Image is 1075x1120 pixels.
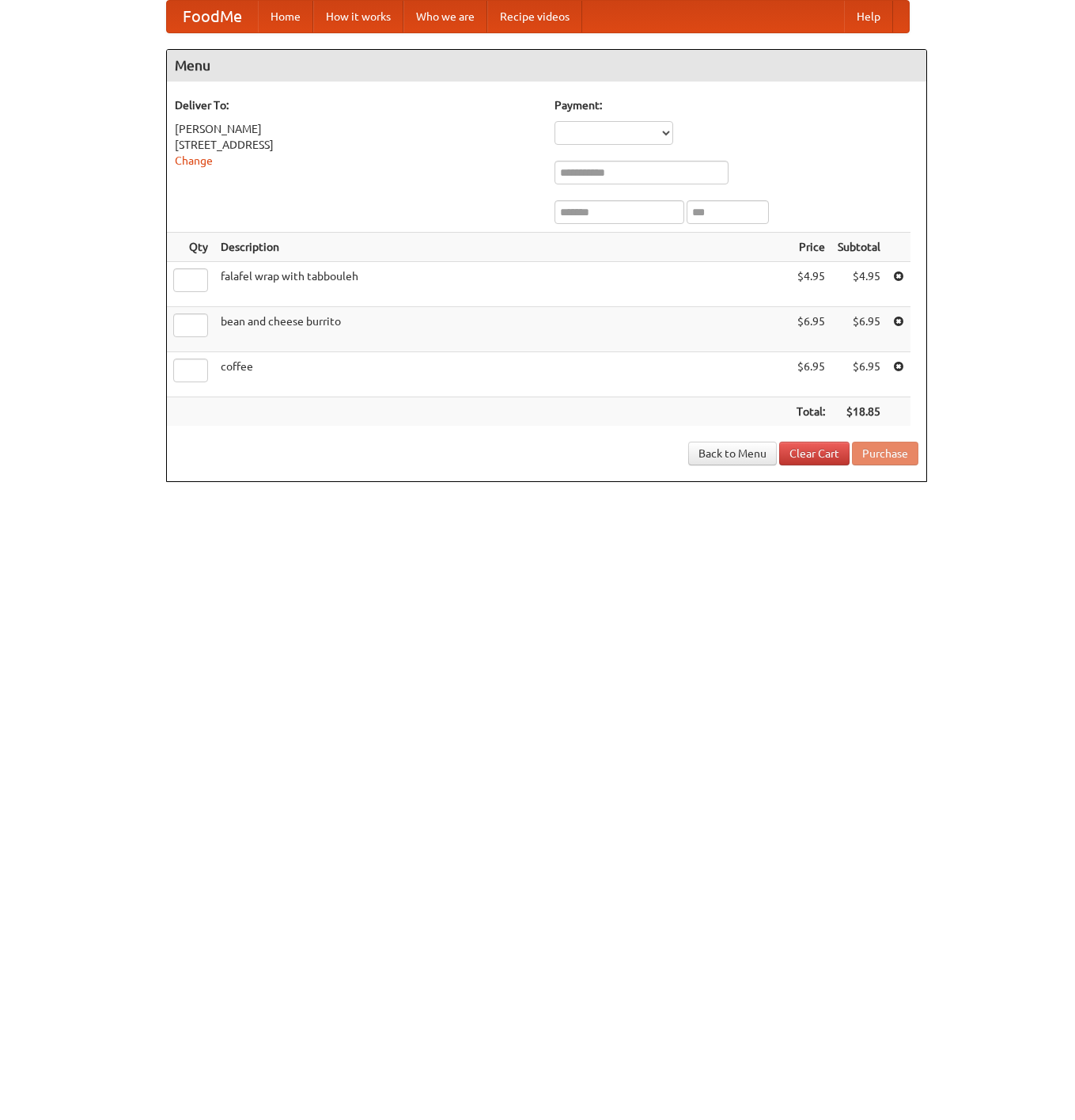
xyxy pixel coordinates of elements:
[555,97,918,113] h5: Payment:
[258,1,313,32] a: Home
[175,121,539,137] div: [PERSON_NAME]
[779,442,850,465] a: Clear Cart
[167,50,926,82] h4: Menu
[313,1,403,32] a: How it works
[175,137,539,153] div: [STREET_ADDRESS]
[831,262,887,307] td: $4.95
[790,262,831,307] td: $4.95
[487,1,582,32] a: Recipe videos
[167,1,258,32] a: FoodMe
[831,307,887,352] td: $6.95
[831,397,887,427] th: $18.85
[214,352,790,397] td: coffee
[403,1,487,32] a: Who we are
[844,1,893,32] a: Help
[831,352,887,397] td: $6.95
[790,397,831,427] th: Total:
[214,262,790,307] td: falafel wrap with tabbouleh
[790,352,831,397] td: $6.95
[175,154,213,167] a: Change
[852,442,918,465] button: Purchase
[214,307,790,352] td: bean and cheese burrito
[175,97,539,113] h5: Deliver To:
[790,307,831,352] td: $6.95
[167,233,214,262] th: Qty
[214,233,790,262] th: Description
[688,442,777,465] a: Back to Menu
[790,233,831,262] th: Price
[831,233,887,262] th: Subtotal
